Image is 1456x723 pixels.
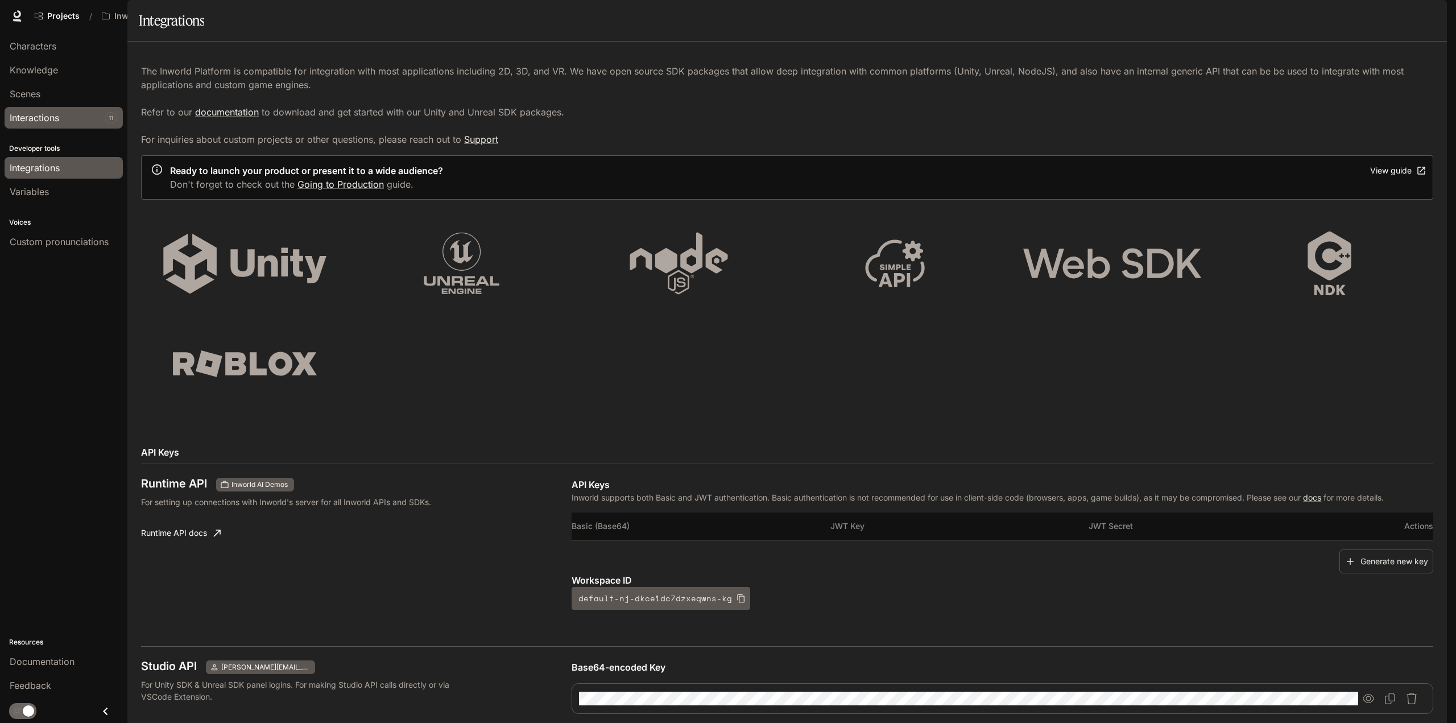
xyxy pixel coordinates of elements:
[1347,513,1433,540] th: Actions
[139,9,204,32] h1: Integrations
[141,64,1433,146] p: The Inworld Platform is compatible for integration with most applications including 2D, 3D, and V...
[1339,550,1433,574] button: Generate new key
[572,478,1433,491] p: API Keys
[114,11,178,21] p: Inworld AI Demos
[141,660,197,672] h3: Studio API
[464,134,498,145] a: Support
[297,179,384,190] a: Going to Production
[1303,493,1321,502] a: docs
[141,478,207,489] h3: Runtime API
[1370,164,1412,178] div: View guide
[195,106,259,118] a: documentation
[572,573,1433,587] p: Workspace ID
[1367,162,1428,180] a: View guide
[206,660,315,674] div: This key applies to current user accounts
[141,496,457,508] p: For setting up connections with Inworld's server for all Inworld APIs and SDKs.
[170,164,443,177] p: Ready to launch your product or present it to a wide audience?
[572,660,1433,674] p: Base64-encoded Key
[136,522,225,544] a: Runtime API docs
[1089,513,1347,540] th: JWT Secret
[572,491,1433,503] p: Inworld supports both Basic and JWT authentication. Basic authentication is not recommended for u...
[830,513,1089,540] th: JWT Key
[1380,688,1400,709] button: Copy Base64-encoded Key
[97,5,196,27] button: Open workspace menu
[170,177,443,191] p: Don't forget to check out the guide.
[30,5,85,27] a: Go to projects
[227,480,292,490] span: Inworld AI Demos
[47,11,80,21] span: Projects
[141,445,1433,459] h2: API Keys
[572,587,750,610] button: default-nj-dkce1dc7dzxeqwns-kg
[217,662,313,672] span: [PERSON_NAME][EMAIL_ADDRESS][PERSON_NAME][DOMAIN_NAME]
[572,513,830,540] th: Basic (Base64)
[216,478,294,491] div: These keys will apply to your current workspace only
[141,679,457,703] p: For Unity SDK & Unreal SDK panel logins. For making Studio API calls directly or via VSCode Exten...
[85,10,97,22] div: /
